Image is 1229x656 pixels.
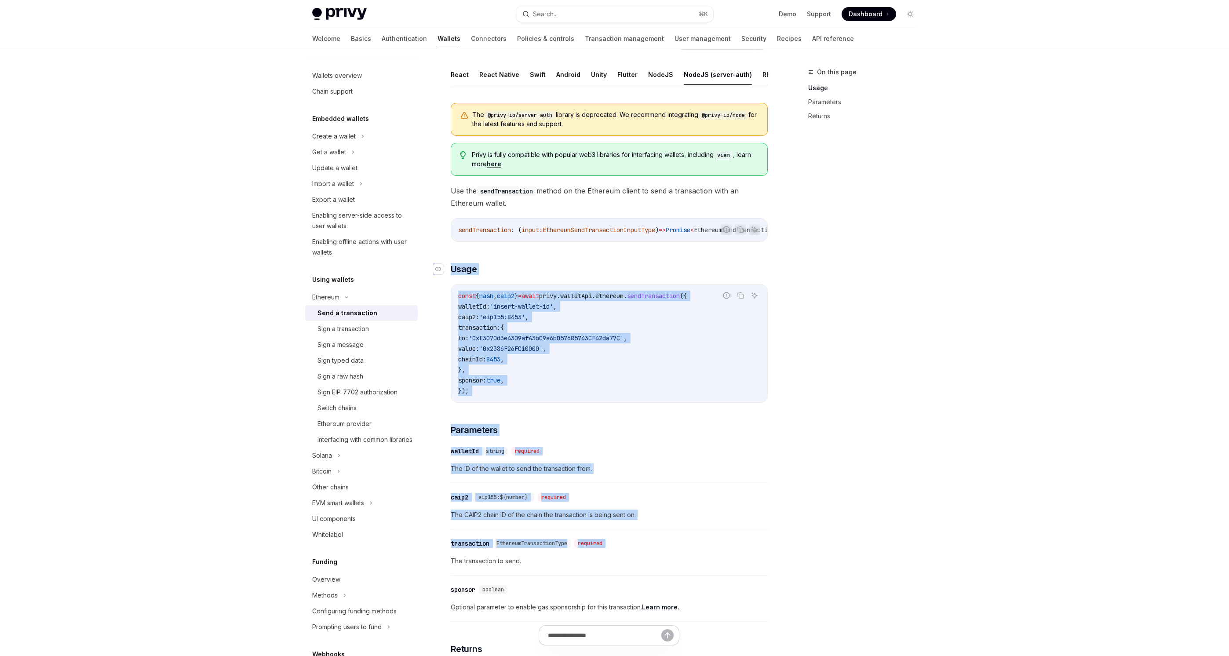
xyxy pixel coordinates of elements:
span: The library is deprecated. We recommend integrating for the latest features and support. [472,110,759,128]
div: sponsor [451,585,475,594]
div: Configuring funding methods [312,606,397,616]
a: Demo [779,10,796,18]
code: @privy-io/server-auth [484,111,556,120]
button: REST API [762,64,790,85]
a: Security [741,28,766,49]
a: Other chains [305,479,418,495]
span: hash [479,292,493,300]
div: Interfacing with common libraries [317,434,412,445]
div: required [574,539,606,548]
span: : [539,226,543,234]
a: Usage [808,81,924,95]
a: Ethereum provider [305,416,418,432]
div: Switch chains [317,403,357,413]
a: Authentication [382,28,427,49]
span: , [525,313,529,321]
div: Solana [312,450,332,461]
span: Parameters [451,424,498,436]
div: transaction [451,539,489,548]
span: }, [458,366,465,374]
a: Sign a message [305,337,418,353]
span: The transaction to send. [451,556,768,566]
div: required [511,447,543,456]
span: } [514,292,518,300]
span: sendTransaction [458,226,511,234]
button: Search...⌘K [516,6,713,22]
button: Toggle dark mode [903,7,917,21]
a: Navigate to header [433,263,451,275]
a: Wallets overview [305,68,418,84]
a: API reference [812,28,854,49]
span: { [476,292,479,300]
div: Wallets overview [312,70,362,81]
span: ethereum [595,292,624,300]
span: caip2: [458,313,479,321]
div: EVM smart wallets [312,498,364,508]
div: Sign EIP-7702 authorization [317,387,398,397]
span: ) [655,226,659,234]
div: Enabling offline actions with user wallets [312,237,412,258]
a: Chain support [305,84,418,99]
div: Sign a message [317,339,364,350]
div: UI components [312,514,356,524]
a: Sign typed data [305,353,418,368]
span: , [500,376,504,384]
button: Ask AI [749,224,760,235]
span: = [518,292,522,300]
h5: Embedded wallets [312,113,369,124]
div: Other chains [312,482,349,492]
a: Switch chains [305,400,418,416]
button: NodeJS [648,64,673,85]
span: sponsor: [458,376,486,384]
span: value: [458,345,479,353]
a: Enabling offline actions with user wallets [305,234,418,260]
span: chainId: [458,355,486,363]
a: Transaction management [585,28,664,49]
div: caip2 [451,493,468,502]
svg: Tip [460,151,466,159]
a: Learn more. [642,603,679,611]
span: { [500,324,504,332]
span: 'insert-wallet-id' [490,302,553,310]
a: Interfacing with common libraries [305,432,418,448]
div: Update a wallet [312,163,357,173]
button: Android [556,64,580,85]
a: Wallets [438,28,460,49]
button: React [451,64,469,85]
a: Sign EIP-7702 authorization [305,384,418,400]
a: Whitelabel [305,527,418,543]
button: NodeJS (server-auth) [684,64,752,85]
a: UI components [305,511,418,527]
span: await [522,292,539,300]
div: Sign a raw hash [317,371,363,382]
a: Parameters [808,95,924,109]
div: Methods [312,590,338,601]
span: , [553,302,557,310]
button: Copy the contents from the code block [735,224,746,235]
span: Privy is fully compatible with popular web3 libraries for interfacing wallets, including , learn ... [472,150,758,168]
a: Sign a raw hash [305,368,418,384]
a: Connectors [471,28,507,49]
span: walletId: [458,302,490,310]
span: privy [539,292,557,300]
span: to: [458,334,469,342]
a: Welcome [312,28,340,49]
a: Overview [305,572,418,587]
a: Send a transaction [305,305,418,321]
span: . [624,292,627,300]
span: 'eip155:8453' [479,313,525,321]
button: Copy the contents from the code block [735,290,746,301]
span: EthereumSendTransactionInputType [543,226,655,234]
button: Send message [661,629,674,641]
span: The CAIP2 chain ID of the chain the transaction is being sent on. [451,510,768,520]
div: required [538,493,569,502]
button: Swift [530,64,546,85]
button: Report incorrect code [721,224,732,235]
span: boolean [482,586,504,593]
span: Usage [451,263,477,275]
div: walletId [451,447,479,456]
span: , [543,345,546,353]
span: const [458,292,476,300]
div: Export a wallet [312,194,355,205]
div: Send a transaction [317,308,377,318]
